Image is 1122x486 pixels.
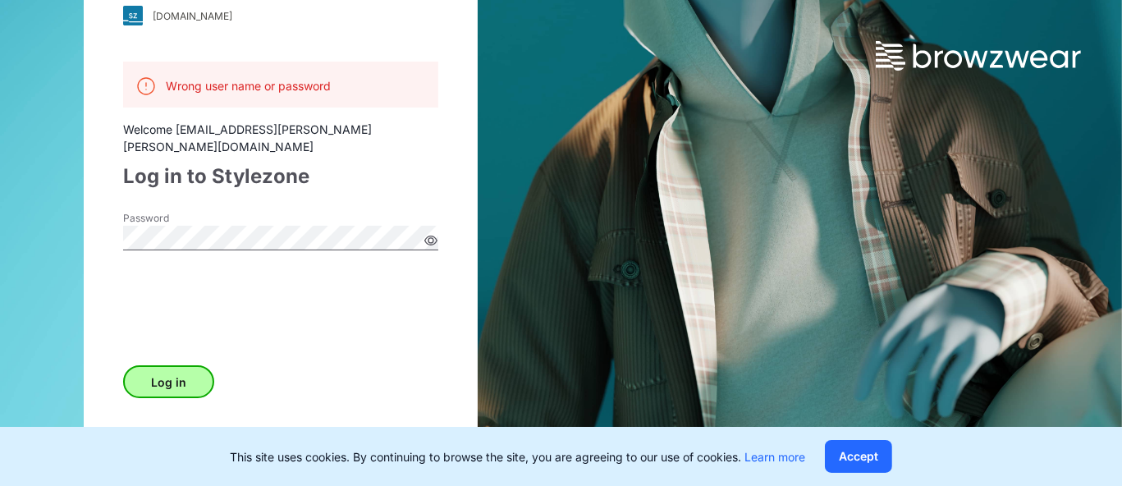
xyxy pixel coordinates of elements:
[153,10,232,22] div: [DOMAIN_NAME]
[230,448,805,465] p: This site uses cookies. By continuing to browse the site, you are agreeing to our use of cookies.
[123,6,438,25] a: [DOMAIN_NAME]
[123,211,238,226] label: Password
[123,162,438,191] div: Log in to Stylezone
[136,76,156,96] img: svg+xml;base64,PHN2ZyB3aWR0aD0iMjQiIGhlaWdodD0iMjQiIHZpZXdCb3g9IjAgMCAyNCAyNCIgZmlsbD0ibm9uZSIgeG...
[123,6,143,25] img: svg+xml;base64,PHN2ZyB3aWR0aD0iMjgiIGhlaWdodD0iMjgiIHZpZXdCb3g9IjAgMCAyOCAyOCIgZmlsbD0ibm9uZSIgeG...
[123,275,373,339] iframe: reCAPTCHA
[123,121,438,155] div: Welcome [EMAIL_ADDRESS][PERSON_NAME][PERSON_NAME][DOMAIN_NAME]
[876,41,1081,71] img: browzwear-logo.73288ffb.svg
[744,450,805,464] a: Learn more
[166,77,331,94] p: Wrong user name or password
[825,440,892,473] button: Accept
[123,365,214,398] button: Log in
